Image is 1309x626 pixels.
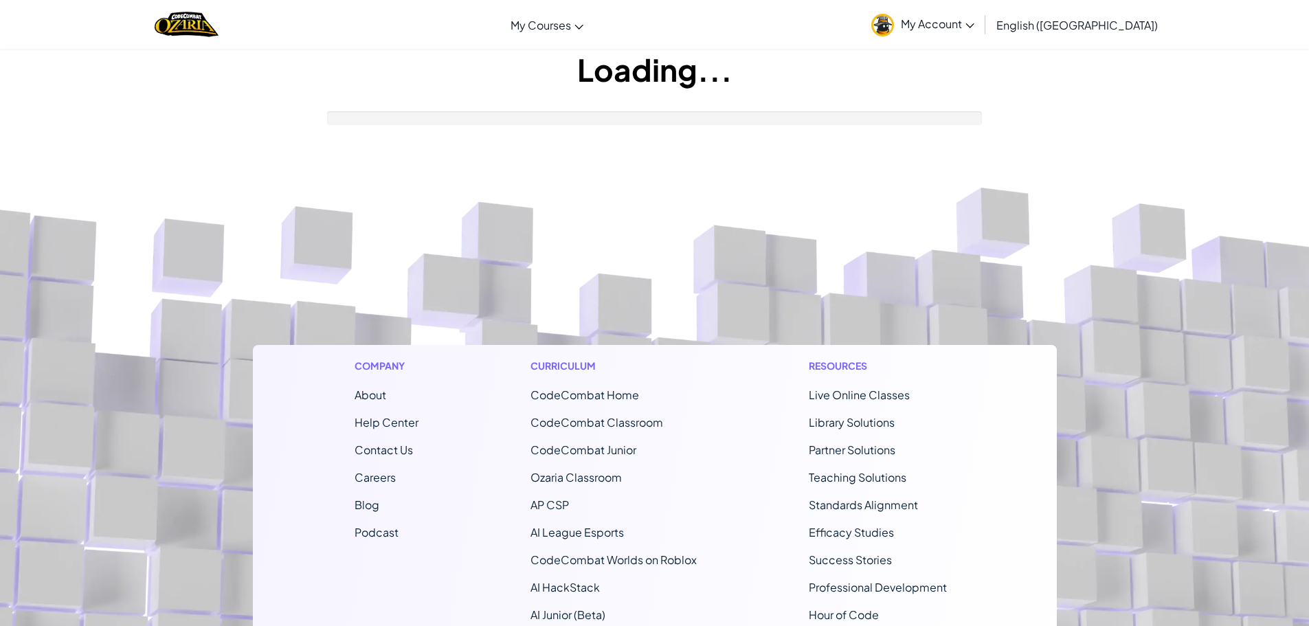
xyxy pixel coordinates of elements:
[809,415,895,429] a: Library Solutions
[530,525,624,539] a: AI League Esports
[809,498,918,512] a: Standards Alignment
[989,6,1165,43] a: English ([GEOGRAPHIC_DATA])
[355,498,379,512] a: Blog
[530,552,697,567] a: CodeCombat Worlds on Roblox
[809,525,894,539] a: Efficacy Studies
[809,470,906,484] a: Teaching Solutions
[530,415,663,429] a: CodeCombat Classroom
[809,388,910,402] a: Live Online Classes
[530,443,636,457] a: CodeCombat Junior
[901,16,974,31] span: My Account
[530,359,697,373] h1: Curriculum
[155,10,219,38] img: Home
[809,443,895,457] a: Partner Solutions
[355,388,386,402] a: About
[864,3,981,46] a: My Account
[355,525,399,539] a: Podcast
[511,18,571,32] span: My Courses
[809,552,892,567] a: Success Stories
[809,359,955,373] h1: Resources
[809,607,879,622] a: Hour of Code
[355,359,418,373] h1: Company
[996,18,1158,32] span: English ([GEOGRAPHIC_DATA])
[530,388,639,402] span: CodeCombat Home
[809,580,947,594] a: Professional Development
[530,580,600,594] a: AI HackStack
[530,607,605,622] a: AI Junior (Beta)
[155,10,219,38] a: Ozaria by CodeCombat logo
[530,498,569,512] a: AP CSP
[504,6,590,43] a: My Courses
[871,14,894,36] img: avatar
[355,470,396,484] a: Careers
[530,470,622,484] a: Ozaria Classroom
[355,415,418,429] a: Help Center
[355,443,413,457] span: Contact Us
